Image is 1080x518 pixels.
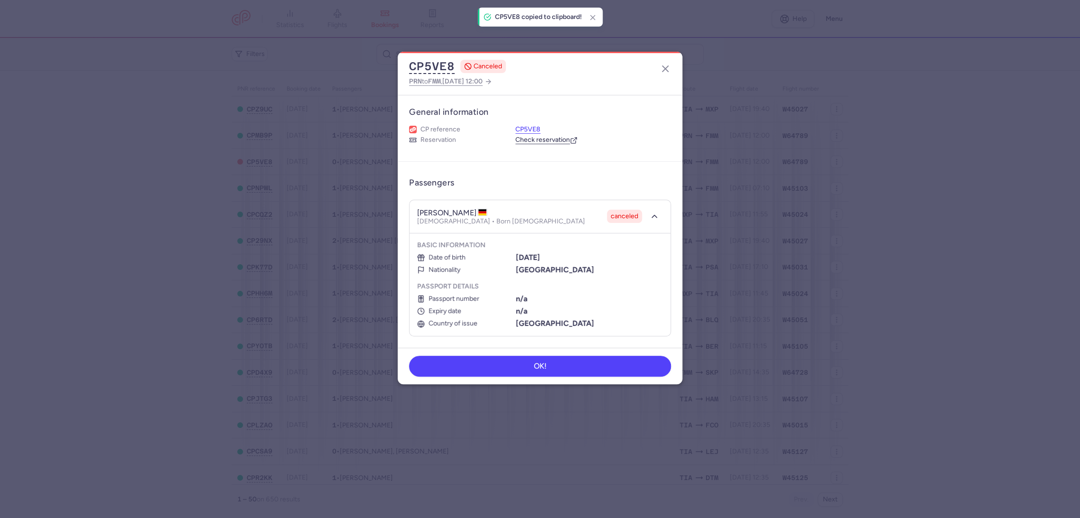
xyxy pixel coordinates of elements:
[417,266,514,274] div: Nationality
[417,282,663,291] h5: Passport details
[409,126,417,133] figure: 1L airline logo
[409,59,455,74] button: CP5VE8
[409,77,422,85] span: PRN
[417,295,514,303] div: Passport number
[428,77,441,85] span: FMM
[515,125,540,134] button: CP5VE8
[417,254,514,261] div: Date of birth
[534,362,547,370] span: OK!
[417,320,514,327] div: Country of issue
[417,208,487,218] h4: [PERSON_NAME]
[420,125,460,134] span: CP reference
[516,319,594,328] b: [GEOGRAPHIC_DATA]
[409,107,671,118] h3: General information
[409,177,455,188] h3: Passengers
[611,212,638,221] span: canceled
[515,136,577,144] a: Check reservation
[442,77,483,85] span: [DATE] 12:00
[409,356,671,377] button: OK!
[417,241,663,250] h5: Basic information
[474,62,502,71] span: CANCELED
[516,294,528,303] b: n/a
[495,13,582,21] h4: CP5VE8 copied to clipboard!
[417,307,514,315] div: Expiry date
[409,75,483,87] span: to ,
[420,136,456,144] span: Reservation
[516,265,594,274] b: [GEOGRAPHIC_DATA]
[417,218,585,225] p: [DEMOGRAPHIC_DATA] • Born [DEMOGRAPHIC_DATA]
[516,253,540,262] b: [DATE]
[516,306,528,315] b: n/a
[409,75,492,87] a: PRNtoFMM,[DATE] 12:00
